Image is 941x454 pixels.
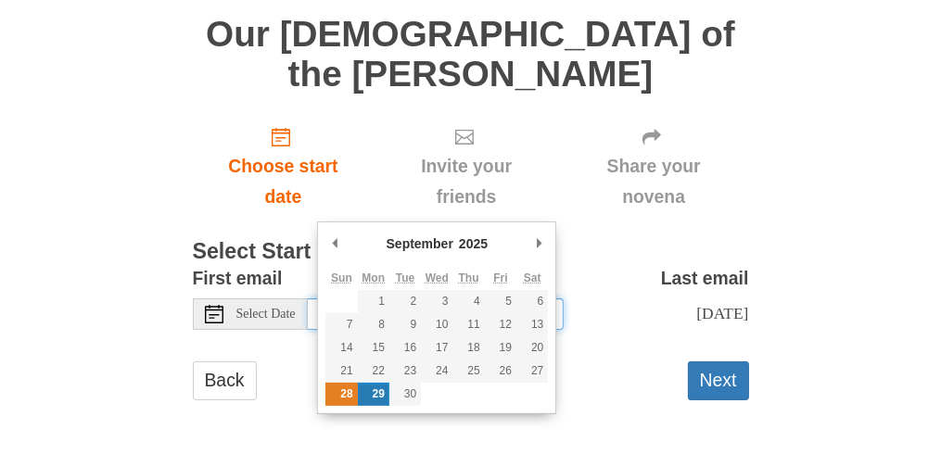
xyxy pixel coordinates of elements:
h3: Select Start Date [193,240,749,264]
h1: Our [DEMOGRAPHIC_DATA] of the [PERSON_NAME] [193,15,749,94]
button: 19 [485,336,516,359]
button: 22 [358,359,389,383]
span: Choose start date [211,151,356,212]
label: Last email [661,263,749,294]
button: 28 [325,383,357,406]
div: 2025 [456,230,490,258]
button: 10 [421,313,452,336]
button: 27 [516,359,548,383]
a: Back [193,361,257,399]
button: Next Month [529,230,548,258]
span: Share your novena [578,151,731,212]
button: 25 [452,359,484,383]
abbr: Saturday [524,271,541,284]
button: 5 [485,290,516,313]
button: 30 [389,383,421,406]
button: 21 [325,359,357,383]
a: Choose start date [193,112,375,222]
button: 6 [516,290,548,313]
button: 14 [325,336,357,359]
button: 1 [358,290,389,313]
abbr: Friday [493,271,507,284]
abbr: Wednesday [426,271,449,284]
button: 26 [485,359,516,383]
button: Previous Month [325,230,344,258]
abbr: Sunday [331,271,352,284]
span: Select Date [236,308,296,321]
button: 17 [421,336,452,359]
button: 13 [516,313,548,336]
button: 3 [421,290,452,313]
button: 20 [516,336,548,359]
button: 4 [452,290,484,313]
div: Click "Next" to confirm your start date first. [374,112,558,222]
button: 23 [389,359,421,383]
button: 24 [421,359,452,383]
button: 12 [485,313,516,336]
button: 9 [389,313,421,336]
input: Use the arrow keys to pick a date [308,298,564,330]
button: 8 [358,313,389,336]
label: First email [193,263,283,294]
div: September [384,230,456,258]
button: 2 [389,290,421,313]
span: Invite your friends [392,151,540,212]
button: 29 [358,383,389,406]
button: 7 [325,313,357,336]
button: 18 [452,336,484,359]
button: 15 [358,336,389,359]
button: Next [688,361,749,399]
abbr: Thursday [459,271,479,284]
span: [DATE] [696,304,748,322]
abbr: Monday [362,271,385,284]
button: 16 [389,336,421,359]
div: Click "Next" to confirm your start date first. [559,112,749,222]
abbr: Tuesday [396,271,414,284]
button: 11 [452,313,484,336]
